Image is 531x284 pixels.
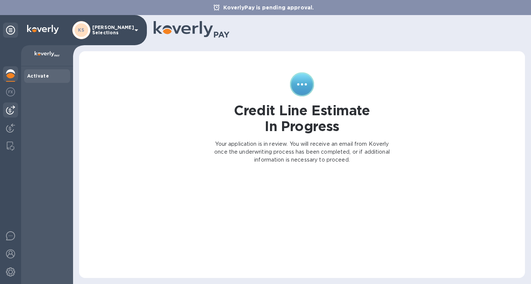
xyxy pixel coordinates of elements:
[27,73,49,79] b: Activate
[234,102,370,134] h1: Credit Line Estimate In Progress
[6,87,15,96] img: Foreign exchange
[92,25,130,35] p: [PERSON_NAME] Selections
[220,4,318,11] p: KoverlyPay is pending approval.
[213,140,391,164] p: Your application is in review. You will receive an email from Koverly once the underwriting proce...
[3,23,18,38] div: Unpin categories
[78,27,85,33] b: KS
[27,25,59,34] img: Logo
